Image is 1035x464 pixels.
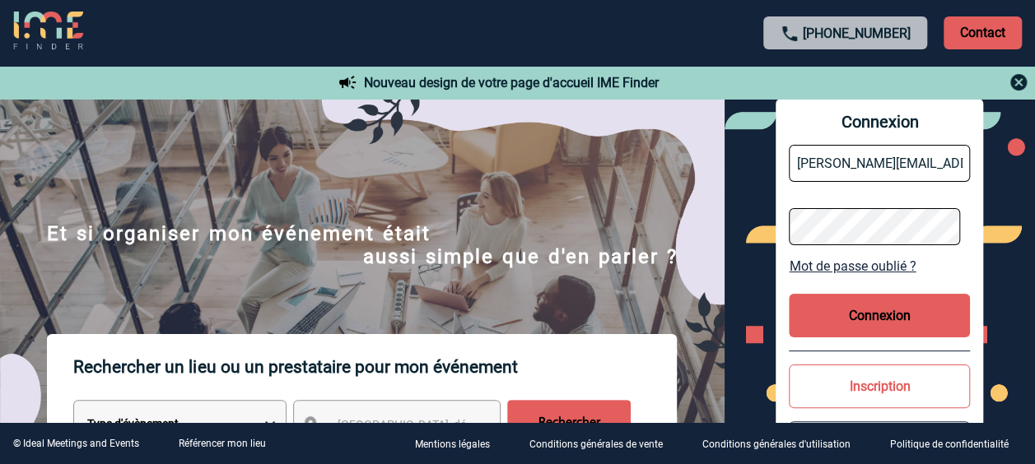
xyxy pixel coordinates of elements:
[689,436,877,452] a: Conditions générales d'utilisation
[803,26,911,41] a: [PHONE_NUMBER]
[337,418,566,431] span: [GEOGRAPHIC_DATA], département, région...
[789,145,970,182] input: Email *
[789,364,970,408] button: Inscription
[877,436,1035,452] a: Politique de confidentialité
[789,258,970,274] a: Mot de passe oublié ?
[402,436,516,452] a: Mentions légales
[507,400,631,446] input: Rechercher
[179,438,266,449] a: Référencer mon lieu
[944,16,1022,49] p: Contact
[789,294,970,337] button: Connexion
[780,24,800,44] img: call-24-px.png
[702,439,851,451] p: Conditions générales d'utilisation
[415,439,490,451] p: Mentions légales
[789,112,970,132] span: Connexion
[73,334,677,400] p: Rechercher un lieu ou un prestataire pour mon événement
[529,439,663,451] p: Conditions générales de vente
[890,439,1009,451] p: Politique de confidentialité
[516,436,689,452] a: Conditions générales de vente
[13,438,139,449] div: © Ideal Meetings and Events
